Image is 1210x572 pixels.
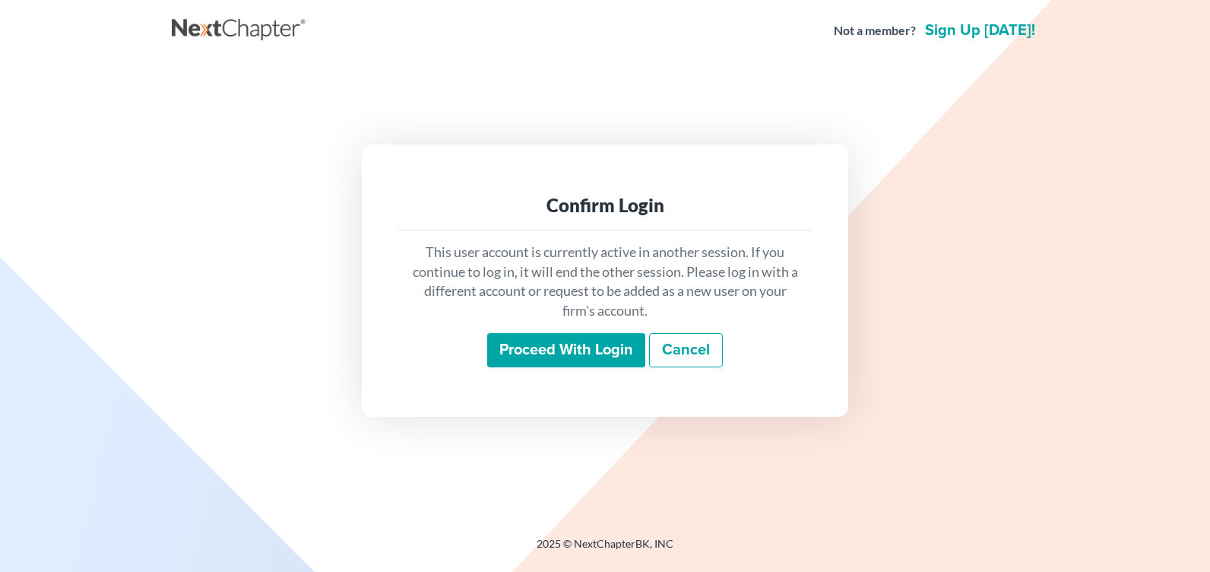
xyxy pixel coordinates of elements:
p: This user account is currently active in another session. If you continue to log in, it will end ... [410,243,800,321]
input: Proceed with login [487,333,645,368]
a: Cancel [649,333,723,368]
div: Confirm Login [410,193,800,218]
a: Sign up [DATE]! [922,23,1038,38]
div: 2025 © NextChapterBK, INC [172,536,1038,564]
strong: Not a member? [834,22,916,40]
